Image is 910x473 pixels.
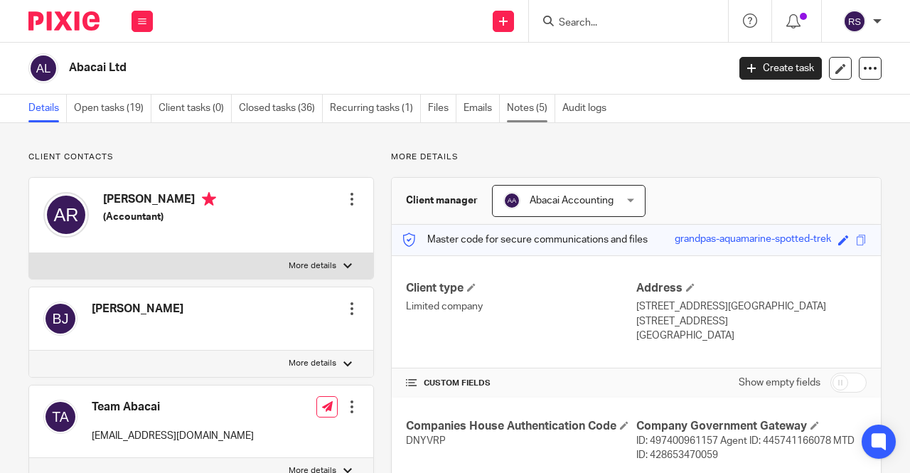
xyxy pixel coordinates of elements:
h5: (Accountant) [103,210,216,224]
img: svg%3E [503,192,520,209]
a: Open tasks (19) [74,95,151,122]
h2: Abacai Ltd [69,60,588,75]
h4: [PERSON_NAME] [103,192,216,210]
p: Client contacts [28,152,374,163]
a: Notes (5) [507,95,555,122]
i: Primary [202,192,216,206]
img: svg%3E [28,53,58,83]
p: More details [289,358,336,369]
img: svg%3E [43,400,77,434]
a: Audit logs [562,95,614,122]
input: Search [557,17,685,30]
a: Emails [464,95,500,122]
a: Recurring tasks (1) [330,95,421,122]
h4: CUSTOM FIELDS [406,378,636,389]
img: svg%3E [43,192,89,238]
img: Pixie [28,11,100,31]
p: [GEOGRAPHIC_DATA] [636,329,867,343]
img: svg%3E [43,302,77,336]
h4: Team Abacai [92,400,254,415]
a: Create task [739,57,822,80]
h4: Client type [406,281,636,296]
p: Master code for secure communications and files [402,233,648,247]
a: Details [28,95,67,122]
span: Abacai Accounting [530,196,614,206]
p: [STREET_ADDRESS][GEOGRAPHIC_DATA] [636,299,867,314]
span: DNYVRP [406,436,446,446]
img: svg%3E [843,10,866,33]
h3: Client manager [406,193,478,208]
a: Client tasks (0) [159,95,232,122]
p: [EMAIL_ADDRESS][DOMAIN_NAME] [92,429,254,443]
h4: Company Government Gateway [636,419,867,434]
div: grandpas-aquamarine-spotted-trek [675,232,831,248]
p: More details [391,152,882,163]
span: ID: 497400961157 Agent ID: 445741166078 MTD ID: 428653470059 [636,436,855,460]
a: Files [428,95,456,122]
h4: Address [636,281,867,296]
a: Closed tasks (36) [239,95,323,122]
p: [STREET_ADDRESS] [636,314,867,329]
h4: [PERSON_NAME] [92,302,183,317]
p: More details [289,260,336,272]
label: Show empty fields [739,376,820,390]
p: Limited company [406,299,636,314]
h4: Companies House Authentication Code [406,419,636,434]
